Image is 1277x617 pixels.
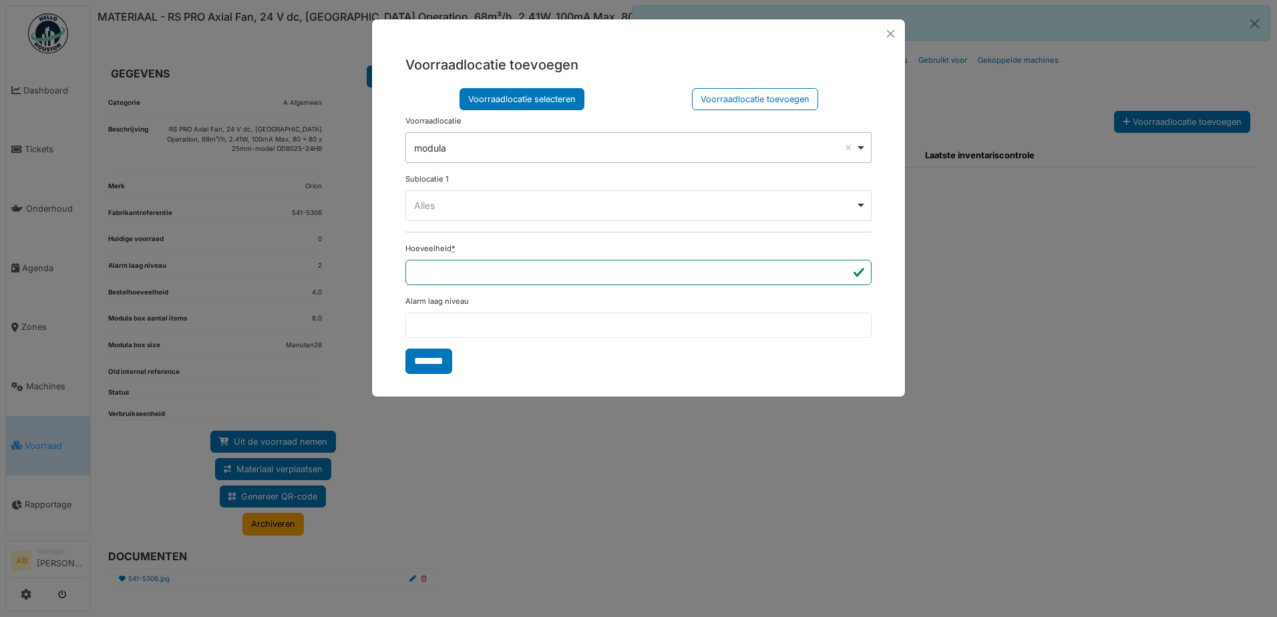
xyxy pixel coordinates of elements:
abbr: Verplicht [451,244,455,253]
div: Voorraadlocatie toevoegen [692,88,818,110]
label: Hoeveelheid [405,243,455,254]
label: Voorraadlocatie [405,116,462,127]
div: Voorraadlocatie selecteren [460,88,584,110]
label: Alarm laag niveau [405,296,469,307]
button: Remove item: '16638' [842,141,855,154]
div: Alles [414,198,856,212]
div: modula [414,141,856,155]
